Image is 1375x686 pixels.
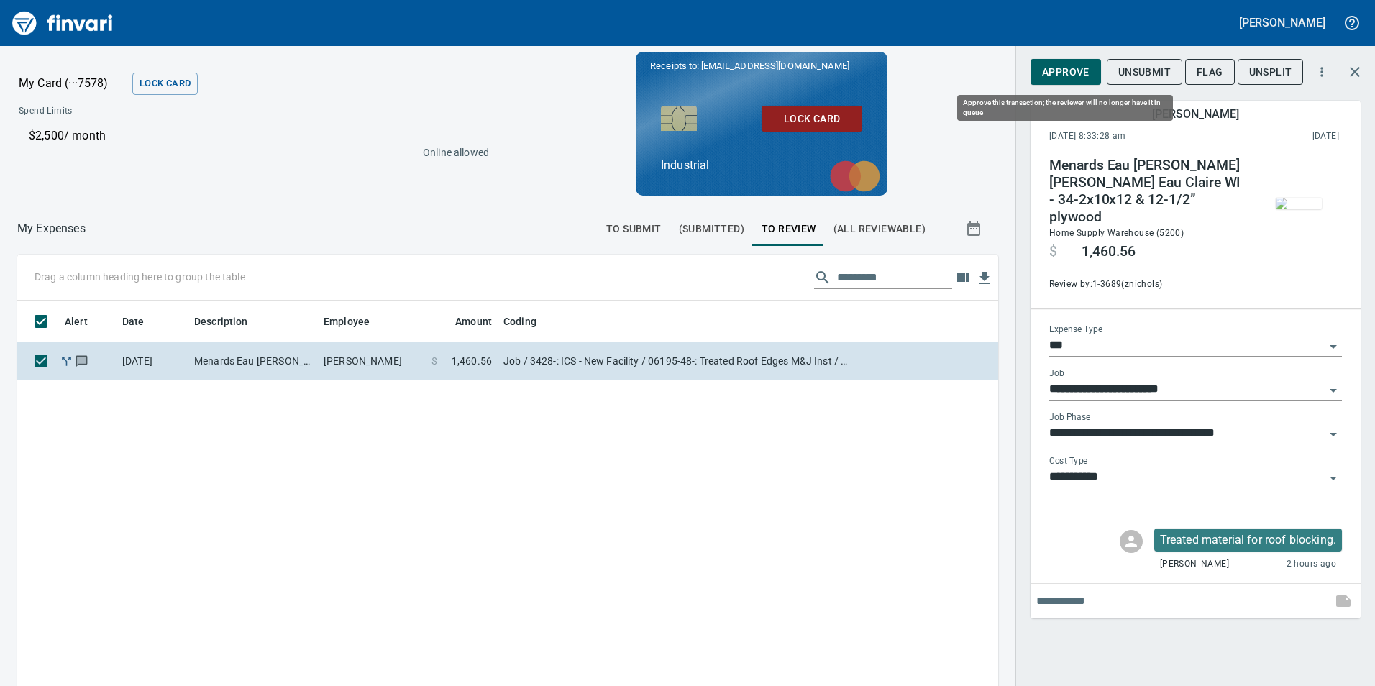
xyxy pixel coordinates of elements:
[974,267,995,289] button: Download Table
[1197,63,1223,81] span: Flag
[431,354,437,368] span: $
[503,313,536,330] span: Coding
[700,59,851,73] span: [EMAIL_ADDRESS][DOMAIN_NAME]
[1049,326,1102,334] label: Expense Type
[17,220,86,237] p: My Expenses
[661,157,862,174] p: Industrial
[1287,557,1336,572] span: 2 hours ago
[1049,370,1064,378] label: Job
[1160,557,1229,572] span: [PERSON_NAME]
[74,356,89,365] span: Has messages
[1049,243,1057,260] span: $
[1235,12,1329,34] button: [PERSON_NAME]
[498,342,857,380] td: Job / 3428-: ICS - New Facility / 06195-48-: Treated Roof Edges M&J Inst / 2: Material
[65,313,106,330] span: Alert
[19,104,279,119] span: Spend Limits
[833,220,926,238] span: (All Reviewable)
[1107,59,1182,86] button: Unsubmit
[194,313,267,330] span: Description
[29,127,480,145] p: $2,500 / month
[679,220,744,238] span: (Submitted)
[1049,157,1245,226] h4: Menards Eau [PERSON_NAME] [PERSON_NAME] Eau Claire WI - 34-2x10x12 & 12-1/2” plywood
[1323,337,1343,357] button: Open
[140,76,191,92] span: Lock Card
[650,59,873,73] p: Receipts to:
[1238,59,1304,86] button: Unsplit
[1152,106,1238,122] h5: [PERSON_NAME]
[606,220,662,238] span: To Submit
[1276,198,1322,209] img: receipts%2Fmarketjohnson%2F2025-08-11%2F23JU6LQ4Tzcl4R9RI92F0bOSlQB2__DtIheed10BCHhr1XIalZ_thumb.jpg
[952,267,974,288] button: Choose columns to display
[1219,129,1339,144] span: This charge was settled by the merchant and appears on the 2025/08/16 statement.
[1239,15,1325,30] h5: [PERSON_NAME]
[1323,380,1343,401] button: Open
[1185,59,1235,86] button: Flag
[773,110,851,128] span: Lock Card
[1049,413,1090,422] label: Job Phase
[1031,59,1101,86] button: Approve
[762,220,816,238] span: To Review
[1323,468,1343,488] button: Open
[762,106,862,132] button: Lock Card
[117,342,188,380] td: [DATE]
[188,342,318,380] td: Menards Eau [PERSON_NAME] [PERSON_NAME] Eau Claire WI - 34-2x10x12 & 12-1/2” plywood
[59,356,74,365] span: Split transaction
[9,6,117,40] img: Finvari
[35,270,245,284] p: Drag a column heading here to group the table
[452,354,492,368] span: 1,460.56
[1049,129,1219,144] span: [DATE] 8:33:28 am
[1118,63,1171,81] span: Unsubmit
[19,75,127,92] p: My Card (···7578)
[7,145,489,160] p: Online allowed
[318,342,426,380] td: [PERSON_NAME]
[17,220,86,237] nav: breadcrumb
[1042,63,1090,81] span: Approve
[437,313,492,330] span: Amount
[455,313,492,330] span: Amount
[1338,55,1372,89] button: Close transaction
[1326,584,1361,618] span: This records your note into the expense. If you would like to send a message to an employee inste...
[1049,278,1245,292] span: Review by: 1-3689 (znichols)
[324,313,370,330] span: Employee
[132,73,198,95] button: Lock Card
[1306,56,1338,88] button: More
[1049,457,1088,466] label: Cost Type
[122,313,163,330] span: Date
[823,153,887,199] img: mastercard.svg
[1082,243,1136,260] span: 1,460.56
[1249,63,1292,81] span: Unsplit
[194,313,248,330] span: Description
[324,313,388,330] span: Employee
[952,211,998,246] button: Show transactions within a particular date range
[1160,531,1336,549] p: Treated material for roof blocking.
[122,313,145,330] span: Date
[65,313,88,330] span: Alert
[1049,228,1184,238] span: Home Supply Warehouse (5200)
[1323,424,1343,444] button: Open
[503,313,555,330] span: Coding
